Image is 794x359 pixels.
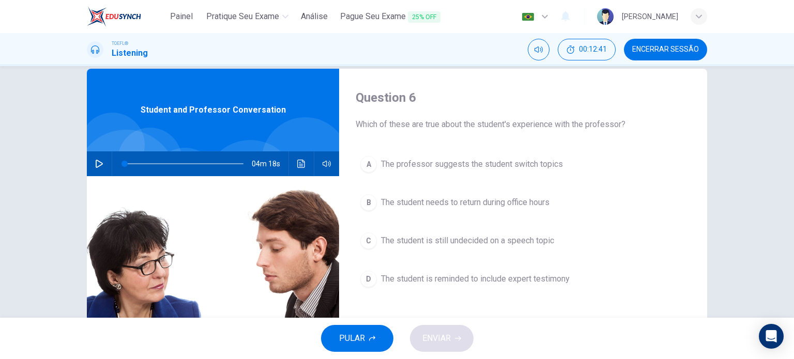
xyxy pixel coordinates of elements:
span: TOEFL® [112,40,128,47]
span: 04m 18s [252,151,288,176]
div: [PERSON_NAME] [622,10,678,23]
span: Pratique seu exame [206,10,279,23]
button: 00:12:41 [558,39,616,60]
button: PULAR [321,325,393,352]
div: Esconder [558,39,616,60]
span: Which of these are true about the student's experience with the professor? [356,118,691,131]
div: A [360,156,377,173]
button: DThe student is reminded to include expert testimony [356,266,691,292]
img: Profile picture [597,8,614,25]
span: Análise [301,10,328,23]
span: Encerrar Sessão [632,45,699,54]
div: C [360,232,377,249]
span: Student and Professor Conversation [141,104,286,116]
span: The student is reminded to include expert testimony [381,273,570,285]
button: Encerrar Sessão [624,39,707,60]
button: AThe professor suggests the student switch topics [356,151,691,177]
a: EduSynch logo [87,6,165,27]
span: The student needs to return during office hours [381,196,549,209]
button: BThe student needs to return during office hours [356,190,691,215]
button: Pague Seu Exame25% OFF [336,7,445,26]
span: 25% OFF [408,11,440,23]
button: Painel [165,7,198,26]
img: pt [522,13,535,21]
span: The student is still undecided on a speech topic [381,235,554,247]
div: Open Intercom Messenger [759,324,784,349]
span: PULAR [339,331,365,346]
span: The professor suggests the student switch topics [381,158,563,170]
div: B [360,194,377,211]
img: EduSynch logo [87,6,141,27]
button: Pratique seu exame [202,7,293,26]
span: Painel [170,10,193,23]
h1: Listening [112,47,148,59]
button: Clique para ver a transcrição do áudio [293,151,310,176]
button: Análise [297,7,332,26]
button: CThe student is still undecided on a speech topic [356,228,691,254]
h4: Question 6 [356,89,691,106]
span: 00:12:41 [579,45,607,54]
div: D [360,271,377,287]
span: Pague Seu Exame [340,10,440,23]
div: Silenciar [528,39,549,60]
